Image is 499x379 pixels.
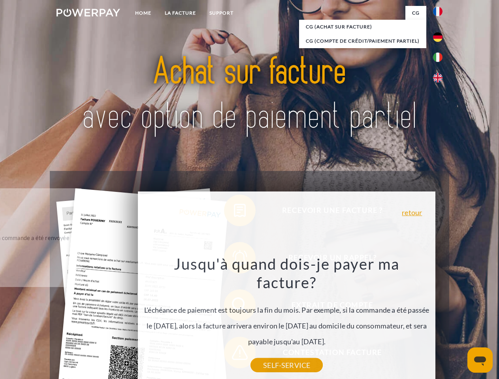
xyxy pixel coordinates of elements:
[56,9,120,17] img: logo-powerpay-white.svg
[143,254,431,365] div: L'échéance de paiement est toujours la fin du mois. Par exemple, si la commande a été passée le [...
[402,209,422,216] a: retour
[158,6,203,20] a: LA FACTURE
[433,32,443,42] img: de
[433,73,443,83] img: en
[75,38,424,151] img: title-powerpay_fr.svg
[467,347,493,373] iframe: Bouton de lancement de la fenêtre de messagerie
[128,6,158,20] a: Home
[433,53,443,62] img: it
[299,34,426,48] a: CG (Compte de crédit/paiement partiel)
[143,254,431,292] h3: Jusqu'à quand dois-je payer ma facture?
[433,7,443,16] img: fr
[203,6,240,20] a: Support
[405,6,426,20] a: CG
[299,20,426,34] a: CG (achat sur facture)
[250,358,323,372] a: SELF-SERVICE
